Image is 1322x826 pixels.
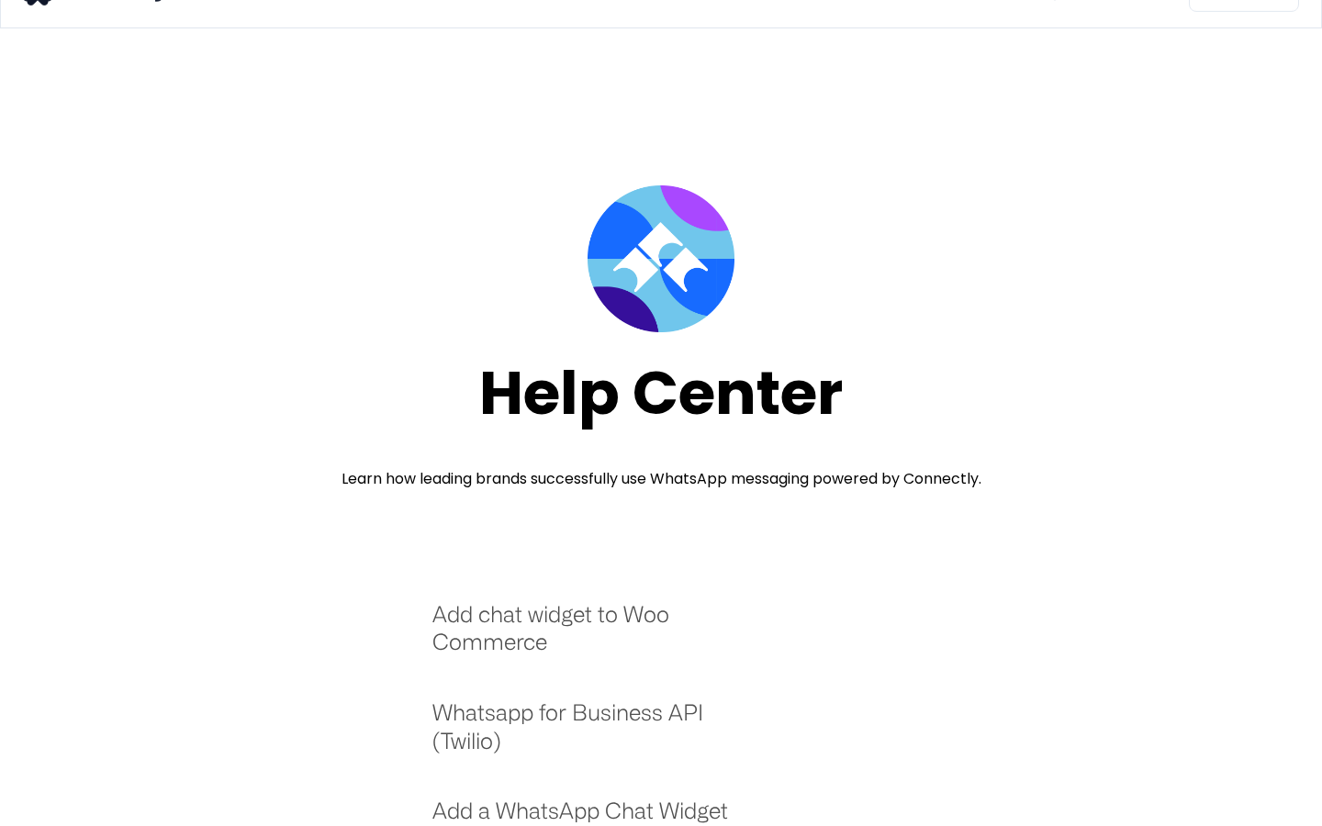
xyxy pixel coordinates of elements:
a: Add chat widget to Woo Commerce [432,600,753,675]
a: Whatsapp for Business API (Twilio) [432,698,753,773]
aside: Language selected: English [18,794,110,820]
div: Learn how leading brands successfully use WhatsApp messaging powered by Connectly. [342,468,981,490]
ul: Language list [37,794,110,820]
div: Help Center [479,360,843,427]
